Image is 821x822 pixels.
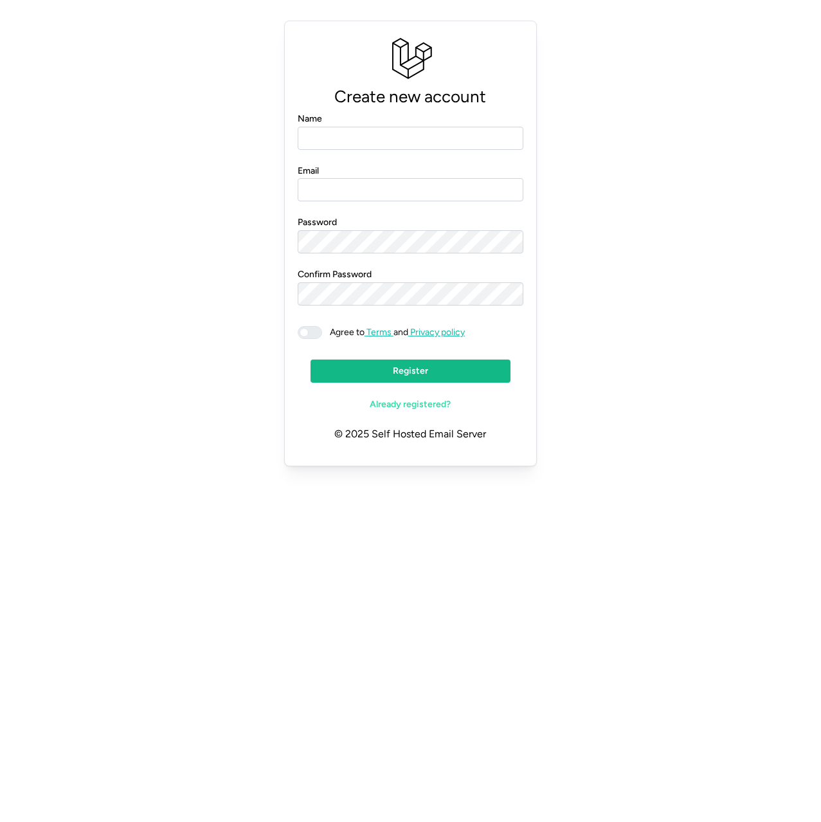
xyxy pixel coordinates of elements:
span: Agree to [330,327,365,338]
a: Already registered? [311,393,511,416]
label: Confirm Password [298,268,372,282]
a: Terms [365,327,393,338]
a: Privacy policy [408,327,465,338]
label: Password [298,215,337,230]
label: Name [298,112,322,126]
span: and [322,326,465,339]
span: Register [393,360,428,382]
span: Already registered? [370,394,451,416]
p: © 2025 Self Hosted Email Server [298,416,524,453]
label: Email [298,164,319,178]
button: Register [311,360,511,383]
p: Create new account [298,83,524,111]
